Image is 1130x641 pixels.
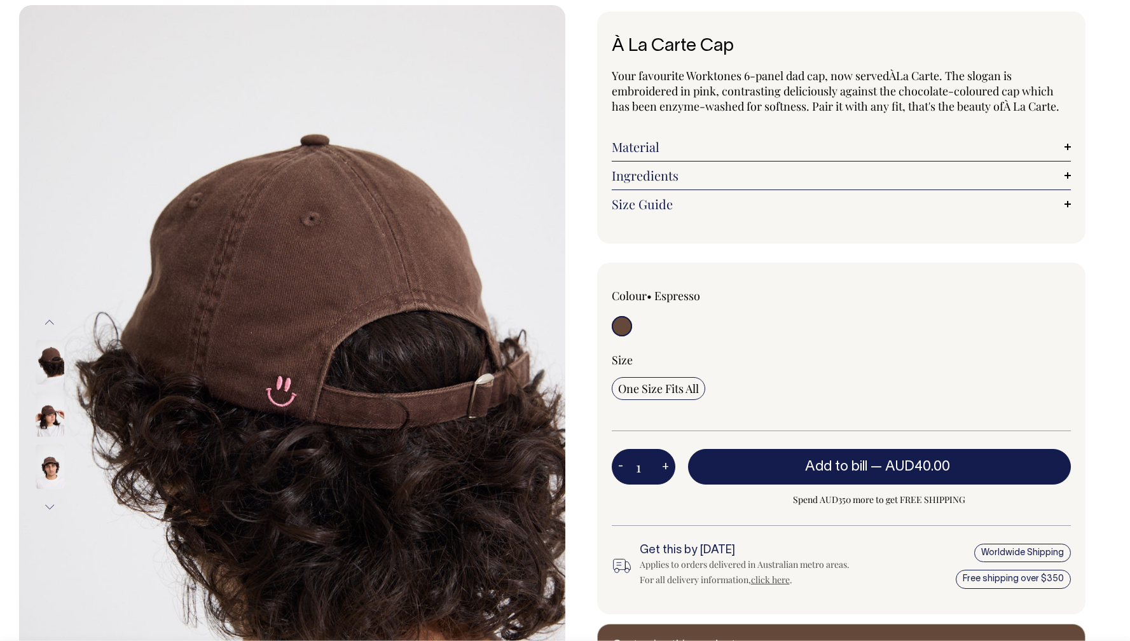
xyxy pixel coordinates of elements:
[36,392,64,437] img: espresso
[612,377,705,400] input: One Size Fits All
[751,574,790,586] a: click here
[654,288,700,303] label: Espresso
[688,492,1071,507] span: Spend AUD350 more to get FREE SHIPPING
[640,557,862,588] div: Applies to orders delivered in Australian metro areas. For all delivery information, .
[612,37,1071,57] h1: À La Carte Cap
[885,460,950,473] span: AUD40.00
[688,449,1071,485] button: Add to bill —AUD40.00
[40,493,59,521] button: Next
[640,544,862,557] h6: Get this by [DATE]
[612,168,1071,183] a: Ingredients
[612,139,1071,155] a: Material
[612,352,1071,368] div: Size
[805,460,867,473] span: Add to bill
[647,288,652,303] span: •
[612,68,1071,114] p: Your favourite Worktones 6-panel dad cap, now served La Carte. The slogan is embroidered in pink,...
[889,68,896,83] span: À
[612,288,796,303] div: Colour
[656,454,675,479] button: +
[665,99,1059,114] span: nzyme-washed for softness. Pair it with any fit, that's the beauty of À La Carte.
[612,454,630,479] button: -
[40,308,59,336] button: Previous
[871,460,953,473] span: —
[612,196,1071,212] a: Size Guide
[618,381,699,396] span: One Size Fits All
[36,445,64,489] img: espresso
[36,340,64,385] img: espresso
